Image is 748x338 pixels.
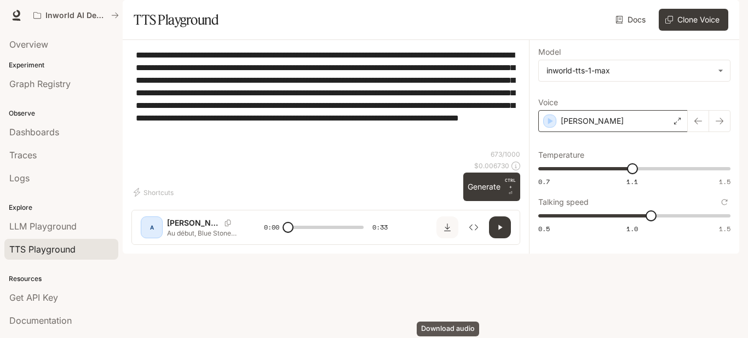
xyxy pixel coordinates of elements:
[220,220,235,226] button: Copy Voice ID
[546,65,712,76] div: inworld-tts-1-max
[539,60,730,81] div: inworld-tts-1-max
[372,222,388,233] span: 0:33
[28,4,124,26] button: All workspaces
[538,177,550,186] span: 0.7
[626,224,638,233] span: 1.0
[538,198,589,206] p: Talking speed
[167,228,238,238] p: Au début, Blue Stone avait tout pris : d’abord nos précieux bois de rose, puis nos gousses de van...
[613,9,650,31] a: Docs
[538,99,558,106] p: Voice
[45,11,107,20] p: Inworld AI Demos
[505,177,516,190] p: CTRL +
[264,222,279,233] span: 0:00
[718,196,730,208] button: Reset to default
[538,224,550,233] span: 0.5
[167,217,220,228] p: [PERSON_NAME]
[719,177,730,186] span: 1.5
[417,322,479,336] div: Download audio
[719,224,730,233] span: 1.5
[463,216,485,238] button: Inspect
[131,184,178,201] button: Shortcuts
[134,9,218,31] h1: TTS Playground
[143,219,160,236] div: A
[505,177,516,197] p: ⏎
[659,9,728,31] button: Clone Voice
[561,116,624,127] p: [PERSON_NAME]
[463,173,520,201] button: GenerateCTRL +⏎
[436,216,458,238] button: Download audio
[626,177,638,186] span: 1.1
[538,151,584,159] p: Temperature
[538,48,561,56] p: Model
